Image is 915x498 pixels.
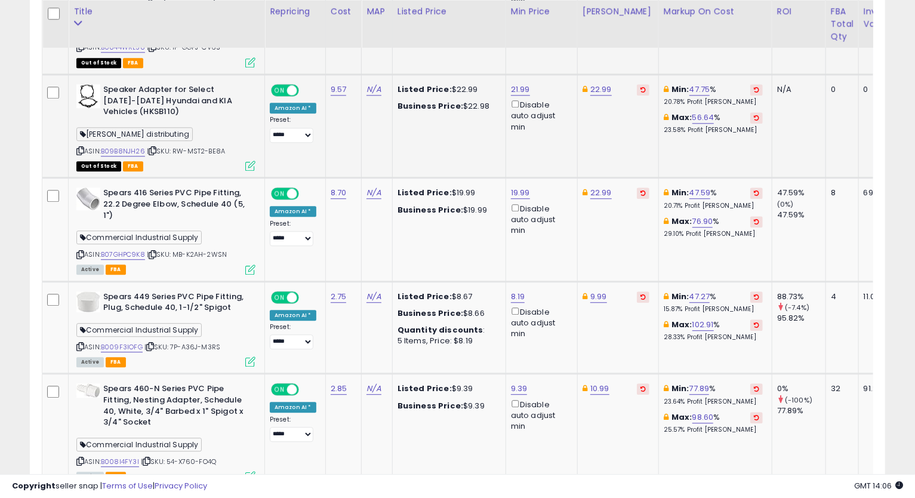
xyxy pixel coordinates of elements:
div: Markup on Cost [664,5,767,17]
div: 8 [831,187,849,198]
b: Business Price: [398,308,463,319]
b: Spears 460-N Series PVC Pipe Fitting, Nesting Adapter, Schedule 40, White, 3/4" Barbed x 1" Spigo... [103,383,248,431]
a: 47.75 [689,84,710,96]
div: 11.00 [864,291,894,302]
div: [PERSON_NAME] [583,5,654,17]
a: 56.64 [692,112,714,124]
div: % [664,187,763,210]
div: : [398,325,497,336]
span: | SKU: MB-K2AH-2WSN [147,250,227,259]
div: $9.39 [398,383,497,394]
div: 0 [864,84,894,95]
b: Quantity discounts [398,324,483,336]
span: ON [272,292,287,302]
div: 77.89% [777,405,825,416]
div: 91.20 [864,383,894,394]
a: B0844WRL58 [101,42,145,53]
img: 31+L3eoEGaL._SL40_.jpg [76,291,100,312]
div: $19.99 [398,187,497,198]
div: Disable auto adjust min [511,202,568,236]
span: ON [272,85,287,96]
div: 88.73% [777,291,825,302]
div: ROI [777,5,821,17]
div: Disable auto adjust min [511,305,568,340]
span: OFF [297,85,316,96]
a: 77.89 [689,383,710,395]
b: Min: [671,291,689,302]
div: $22.98 [398,101,497,112]
a: Terms of Use [102,480,153,491]
div: 32 [831,383,849,394]
div: Inv. value [864,5,898,30]
div: Repricing [270,5,321,17]
a: N/A [366,291,381,303]
img: 21wdF2YsItL._SL40_.jpg [76,187,100,210]
div: seller snap | | [12,481,207,492]
div: Title [73,5,260,17]
div: N/A [777,84,817,95]
div: 47.59% [777,210,825,220]
div: % [664,291,763,313]
div: ASIN: [76,291,255,366]
b: Listed Price: [398,84,452,95]
div: Disable auto adjust min [511,398,568,432]
small: (-7.4%) [785,303,809,312]
div: $9.39 [398,401,497,411]
span: | SKU: 7P-A36J-M3RS [144,342,220,352]
span: ON [272,189,287,199]
a: 8.70 [331,187,347,199]
a: 9.57 [331,84,347,96]
span: All listings currently available for purchase on Amazon [76,357,104,367]
b: Business Price: [398,204,463,216]
span: ON [272,385,287,395]
a: 76.90 [692,216,713,228]
span: | SKU: IF-GGFJ-CV6S [147,42,220,52]
div: FBA Total Qty [831,5,854,42]
span: FBA [106,357,126,367]
div: MAP [366,5,387,17]
a: 47.27 [689,291,710,303]
a: N/A [366,84,381,96]
div: $8.66 [398,308,497,319]
span: All listings that are currently out of stock and unavailable for purchase on Amazon [76,58,121,68]
small: (-100%) [785,395,812,405]
a: 98.60 [692,411,714,423]
a: B008I4FY3I [101,457,139,467]
div: Cost [331,5,357,17]
a: 10.99 [590,383,609,395]
div: 0% [777,383,825,394]
b: Business Price: [398,400,463,411]
p: 23.64% Profit [PERSON_NAME] [664,398,763,406]
strong: Copyright [12,480,56,491]
span: All listings that are currently out of stock and unavailable for purchase on Amazon [76,161,121,171]
b: Listed Price: [398,291,452,302]
div: Preset: [270,416,316,442]
a: 102.91 [692,319,714,331]
span: FBA [123,161,143,171]
div: Disable auto adjust min [511,98,568,133]
span: OFF [297,292,316,302]
div: 5 Items, Price: $8.19 [398,336,497,346]
a: 19.99 [511,187,530,199]
a: 22.99 [590,187,612,199]
a: 8.19 [511,291,525,303]
b: Speaker Adapter for Select [DATE]-[DATE] Hyundai and KIA Vehicles (HKSB110) [103,84,248,121]
div: % [664,84,763,106]
div: Amazon AI * [270,402,316,413]
b: Max: [671,216,692,227]
span: | SKU: RW-MST2-BE8A [147,146,225,156]
span: 2025-10-14 14:06 GMT [854,480,903,491]
small: (0%) [777,199,794,209]
div: Preset: [270,323,316,350]
a: 9.39 [511,383,528,395]
a: B009F3IOFG [101,342,143,352]
a: N/A [366,383,381,395]
div: $8.67 [398,291,497,302]
a: 2.75 [331,291,347,303]
p: 25.57% Profit [PERSON_NAME] [664,426,763,434]
span: FBA [123,58,143,68]
div: 47.59% [777,187,825,198]
div: Preset: [270,116,316,143]
span: Commercial Industrial Supply [76,438,202,451]
span: [PERSON_NAME] distributing [76,127,193,141]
